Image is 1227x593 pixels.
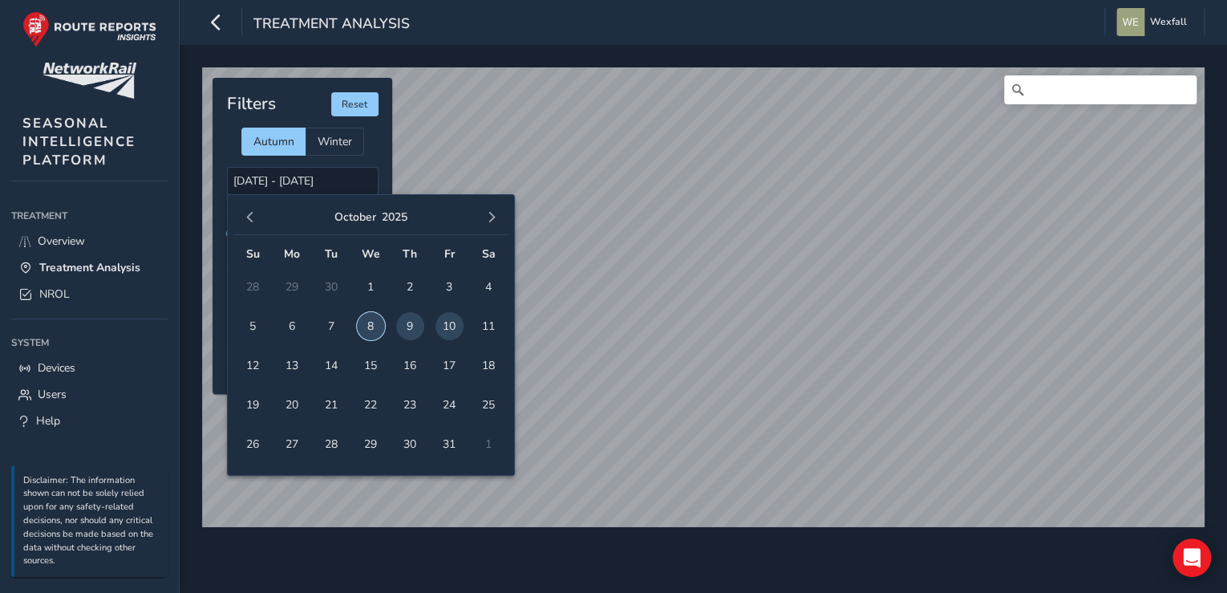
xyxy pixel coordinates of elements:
[475,312,503,340] span: 11
[396,430,424,458] span: 30
[1172,538,1211,577] div: Open Intercom Messenger
[435,273,464,301] span: 3
[241,128,306,156] div: Autumn
[1116,8,1144,36] img: diamond-layout
[318,312,346,340] span: 7
[284,246,300,262] span: Mo
[11,281,168,307] a: NROL
[318,134,352,149] span: Winter
[22,11,156,47] img: rr logo
[444,246,455,262] span: Fr
[475,351,503,380] span: 18
[435,351,464,380] span: 17
[435,312,464,340] span: 10
[403,246,417,262] span: Th
[22,114,136,169] span: SEASONAL INTELLIGENCE PLATFORM
[306,128,364,156] div: Winter
[1150,8,1187,36] span: Wexfall
[1116,8,1193,36] button: Wexfall
[43,63,136,99] img: customer logo
[1004,75,1197,104] input: Search
[357,430,385,458] span: 29
[396,273,424,301] span: 2
[39,260,140,275] span: Treatment Analysis
[278,351,306,380] span: 13
[362,246,380,262] span: We
[396,391,424,419] span: 23
[239,351,267,380] span: 12
[239,430,267,458] span: 26
[318,351,346,380] span: 14
[396,351,424,380] span: 16
[38,234,85,249] span: Overview
[278,391,306,419] span: 20
[396,312,424,340] span: 9
[475,391,503,419] span: 25
[227,94,276,114] h4: Filters
[278,430,306,458] span: 27
[11,331,168,355] div: System
[36,413,60,429] span: Help
[11,204,168,228] div: Treatment
[318,391,346,419] span: 21
[39,286,70,302] span: NROL
[325,246,338,262] span: Tu
[11,381,168,408] a: Users
[357,351,385,380] span: 15
[382,209,407,225] button: 2025
[475,273,503,301] span: 4
[253,134,294,149] span: Autumn
[38,387,67,402] span: Users
[11,408,168,434] a: Help
[11,228,168,254] a: Overview
[239,312,267,340] span: 5
[253,14,410,36] span: Treatment Analysis
[11,355,168,381] a: Devices
[482,246,496,262] span: Sa
[357,273,385,301] span: 1
[435,391,464,419] span: 24
[357,312,385,340] span: 8
[246,246,260,262] span: Su
[278,312,306,340] span: 6
[334,209,376,225] button: October
[331,92,379,116] button: Reset
[23,474,160,569] p: Disclaimer: The information shown can not be solely relied upon for any safety-related decisions,...
[435,430,464,458] span: 31
[202,67,1205,527] canvas: Map
[239,391,267,419] span: 19
[318,430,346,458] span: 28
[357,391,385,419] span: 22
[38,360,75,376] span: Devices
[11,254,168,281] a: Treatment Analysis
